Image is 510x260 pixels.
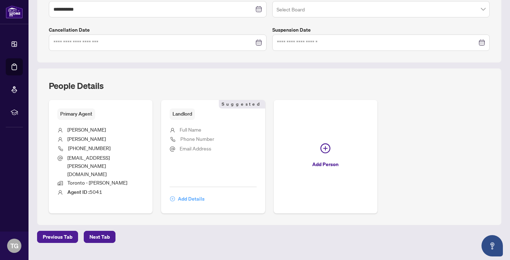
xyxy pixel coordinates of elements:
h2: People Details [49,80,104,91]
span: Add Details [178,193,205,205]
span: Suggested [219,100,265,108]
span: TG [10,241,19,251]
b: Agent ID : [67,189,89,195]
span: Email Address [180,145,211,152]
button: Add Details [170,193,205,205]
label: Suspension Date [272,26,490,34]
span: 5041 [67,189,102,195]
label: Cancellation Date [49,26,267,34]
span: Toronto - [PERSON_NAME] [67,179,127,186]
span: Landlord [170,108,195,120]
span: Next Tab [89,231,110,243]
button: Add Person [274,100,377,213]
span: plus-circle [320,143,330,153]
span: [PERSON_NAME] [67,126,106,133]
span: Previous Tab [43,231,72,243]
span: Full Name [180,126,201,133]
button: Previous Tab [37,231,78,243]
img: logo [6,5,23,18]
button: Next Tab [84,231,115,243]
button: Open asap [481,235,503,256]
span: [PHONE_NUMBER] [68,145,110,151]
span: plus-circle [170,196,175,201]
span: Phone Number [180,136,214,142]
span: [PERSON_NAME] [67,136,106,142]
span: Add Person [312,159,339,170]
span: Primary Agent [57,108,95,120]
span: [EMAIL_ADDRESS][PERSON_NAME][DOMAIN_NAME] [67,154,110,177]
